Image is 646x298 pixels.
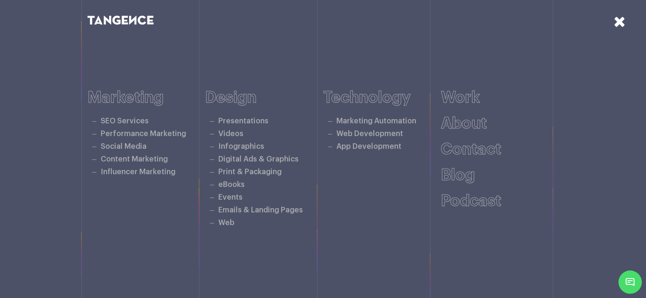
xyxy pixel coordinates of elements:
[218,130,243,137] a: Videos
[441,116,487,131] a: About
[336,117,416,125] a: Marketing Automation
[336,143,401,150] a: App Development
[441,142,501,157] a: Contact
[336,130,403,137] a: Web Development
[618,270,642,294] span: Chat Widget
[323,89,441,106] h6: Technology
[441,167,475,183] a: Blog
[205,89,323,106] h6: Design
[218,156,299,163] a: Digital Ads & Graphics
[101,130,186,137] a: Performance Marketing
[101,168,175,175] a: Influencer Marketing
[218,143,264,150] a: Infographics
[441,90,480,106] a: Work
[441,193,501,209] a: Podcast
[218,206,303,214] a: Emails & Landing Pages
[101,117,149,125] a: SEO Services
[87,89,206,106] h6: Marketing
[218,219,234,226] a: Web
[218,194,243,201] a: Events
[218,117,268,125] a: Presentations
[218,168,282,175] a: Print & Packaging
[101,143,147,150] a: Social Media
[218,181,245,188] a: eBooks
[101,156,168,163] a: Content Marketing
